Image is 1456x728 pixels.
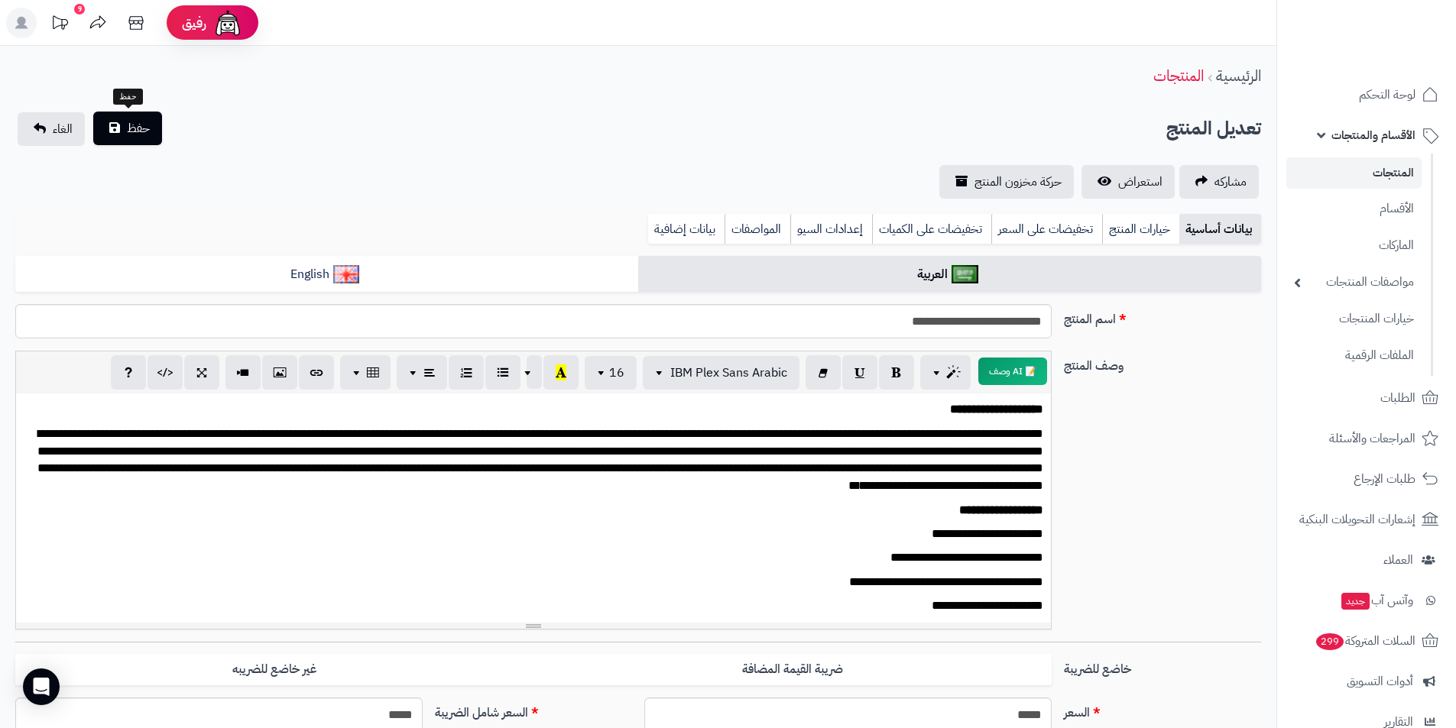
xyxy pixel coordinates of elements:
img: English [333,265,360,283]
button: 16 [585,356,637,390]
span: الطلبات [1380,387,1415,409]
a: استعراض [1081,165,1175,199]
button: 📝 AI وصف [978,358,1047,385]
span: رفيق [182,14,206,32]
label: خاضع للضريبة [1058,654,1267,678]
a: بيانات إضافية [648,214,725,244]
a: العملاء [1286,542,1447,578]
img: logo-2.png [1352,41,1441,73]
span: السلات المتروكة [1315,630,1415,652]
span: حركة مخزون المنتج [974,173,1062,191]
a: الملفات الرقمية [1286,339,1422,372]
a: English [15,256,638,293]
a: مشاركه [1179,165,1259,199]
a: لوحة التحكم [1286,76,1447,113]
a: إشعارات التحويلات البنكية [1286,501,1447,538]
a: المنتجات [1153,64,1204,87]
a: وآتس آبجديد [1286,582,1447,619]
label: اسم المنتج [1058,304,1267,328]
a: بيانات أساسية [1179,214,1261,244]
span: إشعارات التحويلات البنكية [1299,509,1415,530]
div: حفظ [113,89,143,105]
button: IBM Plex Sans Arabic [643,356,799,390]
span: حفظ [127,119,150,138]
a: المواصفات [725,214,790,244]
h2: تعديل المنتج [1166,113,1261,144]
a: أدوات التسويق [1286,663,1447,700]
span: أدوات التسويق [1347,671,1413,692]
span: مشاركه [1214,173,1247,191]
a: الماركات [1286,229,1422,262]
label: السعر شامل الضريبة [429,697,638,722]
span: 299 [1316,633,1344,650]
a: إعدادات السيو [790,214,872,244]
a: الغاء [18,112,85,146]
label: غير خاضع للضريبه [15,654,533,685]
a: تحديثات المنصة [41,8,79,42]
div: 9 [74,4,85,15]
span: لوحة التحكم [1359,84,1415,105]
span: IBM Plex Sans Arabic [670,364,787,382]
span: الغاء [53,120,73,138]
a: مواصفات المنتجات [1286,266,1422,299]
img: العربية [952,265,978,283]
a: الطلبات [1286,380,1447,416]
span: وآتس آب [1340,590,1413,611]
a: خيارات المنتج [1102,214,1179,244]
a: طلبات الإرجاع [1286,461,1447,497]
a: السلات المتروكة299 [1286,623,1447,659]
a: المراجعات والأسئلة [1286,420,1447,457]
button: حفظ [93,112,162,145]
span: جديد [1341,593,1370,610]
span: 16 [609,364,624,382]
span: العملاء [1383,549,1413,571]
a: العربية [638,256,1261,293]
img: ai-face.png [212,8,243,38]
span: الأقسام والمنتجات [1331,125,1415,146]
div: Open Intercom Messenger [23,668,60,705]
a: خيارات المنتجات [1286,303,1422,335]
a: تخفيضات على السعر [991,214,1102,244]
a: المنتجات [1286,157,1422,189]
a: حركة مخزون المنتج [939,165,1074,199]
label: السعر [1058,697,1267,722]
a: تخفيضات على الكميات [872,214,991,244]
span: استعراض [1118,173,1163,191]
span: المراجعات والأسئلة [1329,428,1415,449]
a: الأقسام [1286,193,1422,225]
span: طلبات الإرجاع [1354,468,1415,490]
label: وصف المنتج [1058,351,1267,375]
a: الرئيسية [1216,64,1261,87]
label: ضريبة القيمة المضافة [533,654,1052,685]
